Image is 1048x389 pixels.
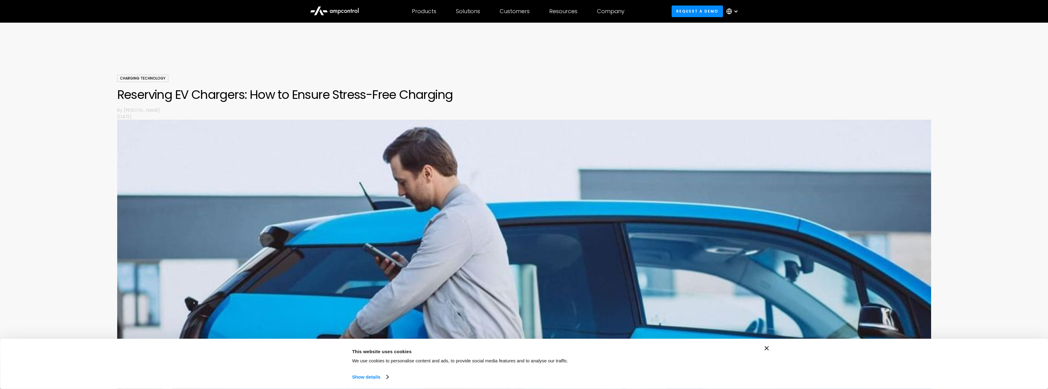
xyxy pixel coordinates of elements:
[117,107,124,113] p: By
[352,372,388,382] a: Show details
[597,8,625,15] div: Company
[500,8,530,15] div: Customers
[117,87,931,102] h1: Reserving EV Chargers: How to Ensure Stress-Free Charging
[352,348,652,355] div: This website uses cookies
[124,107,931,113] p: [PERSON_NAME]
[412,8,436,15] div: Products
[666,346,753,364] button: Okay
[672,6,723,17] a: Request a demo
[549,8,577,15] div: Resources
[117,75,168,82] div: Charging Technology
[456,8,480,15] div: Solutions
[352,358,569,363] span: We use cookies to personalise content and ads, to provide social media features and to analyse ou...
[765,346,769,350] button: Close banner
[117,113,931,120] p: [DATE]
